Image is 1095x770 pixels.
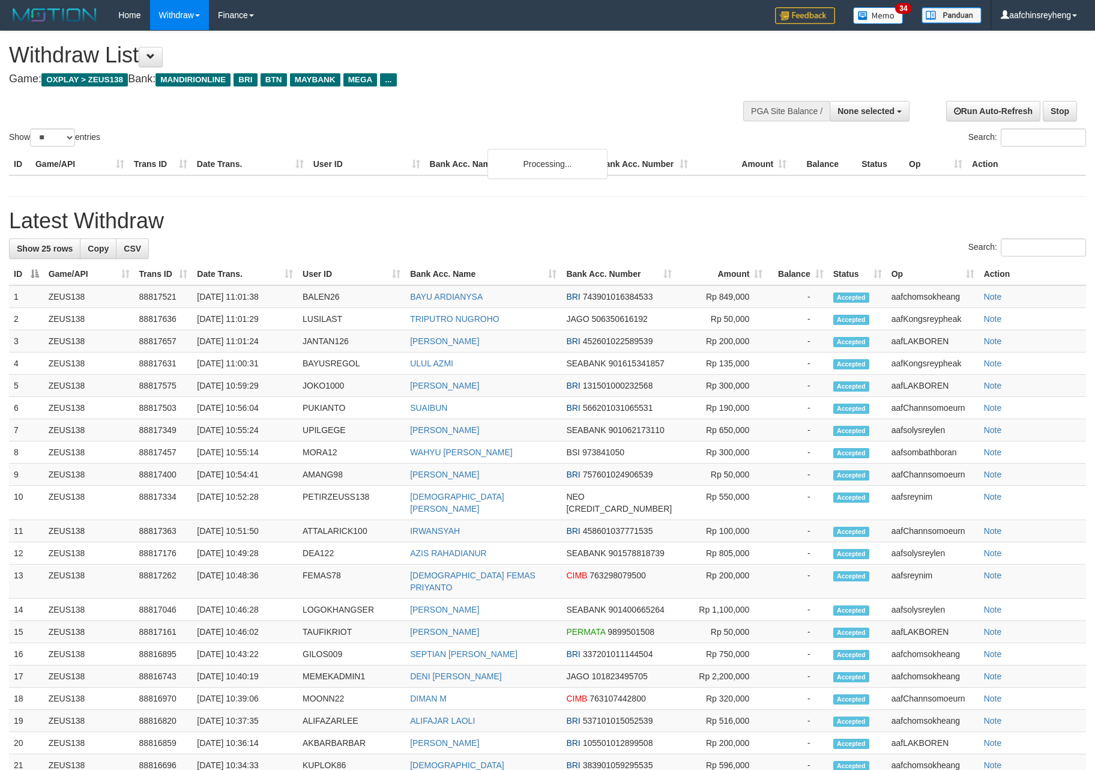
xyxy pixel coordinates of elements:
[298,263,405,285] th: User ID: activate to sort column ascending
[298,665,405,688] td: MEMEKADMIN1
[9,441,44,464] td: 8
[410,738,479,748] a: [PERSON_NAME]
[984,359,1002,368] a: Note
[566,492,584,502] span: NEO
[853,7,903,24] img: Button%20Memo.svg
[984,526,1002,536] a: Note
[677,542,767,565] td: Rp 805,000
[9,308,44,330] td: 2
[608,425,664,435] span: Copy 901062173110 to clipboard
[984,627,1002,637] a: Note
[44,419,134,441] td: ZEUS138
[887,397,979,419] td: aafChannsomoeurn
[1043,101,1077,121] a: Stop
[984,381,1002,390] a: Note
[298,464,405,486] td: AMANG98
[767,308,828,330] td: -
[9,353,44,375] td: 4
[743,101,830,121] div: PGA Site Balance /
[410,716,475,726] a: ALIFAJAR LAOLI
[9,129,100,147] label: Show entries
[380,73,396,86] span: ...
[561,263,677,285] th: Bank Acc. Number: activate to sort column ascending
[192,308,298,330] td: [DATE] 11:01:29
[155,73,231,86] span: MANDIRIONLINE
[134,441,193,464] td: 88817457
[44,542,134,565] td: ZEUS138
[129,153,192,175] th: Trans ID
[44,643,134,665] td: ZEUS138
[298,688,405,710] td: MOONN22
[1001,238,1086,256] input: Search:
[44,710,134,732] td: ZEUS138
[833,359,869,369] span: Accepted
[298,520,405,542] td: ATTALARICK100
[677,397,767,419] td: Rp 190,000
[677,285,767,308] td: Rp 849,000
[693,153,791,175] th: Amount
[608,359,664,368] span: Copy 901615341857 to clipboard
[124,244,141,253] span: CSV
[290,73,340,86] span: MAYBANK
[830,101,909,121] button: None selected
[192,688,298,710] td: [DATE] 10:39:06
[677,599,767,621] td: Rp 1,100,000
[192,520,298,542] td: [DATE] 10:51:50
[234,73,257,86] span: BRI
[677,375,767,397] td: Rp 300,000
[887,643,979,665] td: aafchomsokheang
[192,375,298,397] td: [DATE] 10:59:29
[487,149,608,179] div: Processing...
[298,330,405,353] td: JANTAN126
[887,665,979,688] td: aafchomsokheang
[590,571,645,580] span: Copy 763298079500 to clipboard
[192,565,298,599] td: [DATE] 10:48:36
[984,716,1002,726] a: Note
[192,542,298,565] td: [DATE] 10:49:28
[410,571,535,592] a: [DEMOGRAPHIC_DATA] FEMAS PRIYANTO
[984,470,1002,479] a: Note
[44,285,134,308] td: ZEUS138
[677,665,767,688] td: Rp 2,200,000
[887,486,979,520] td: aafsreynim
[922,7,982,23] img: panduan.png
[608,627,654,637] span: Copy 9899501508 to clipboard
[837,106,894,116] span: None selected
[608,548,664,558] span: Copy 901578818739 to clipboard
[566,470,580,479] span: BRI
[984,447,1002,457] a: Note
[767,599,828,621] td: -
[984,649,1002,659] a: Note
[887,308,979,330] td: aafKongsreypheak
[44,464,134,486] td: ZEUS138
[608,605,664,614] span: Copy 901400665264 to clipboard
[767,330,828,353] td: -
[44,565,134,599] td: ZEUS138
[767,353,828,375] td: -
[44,441,134,464] td: ZEUS138
[984,492,1002,502] a: Note
[410,470,479,479] a: [PERSON_NAME]
[410,425,479,435] a: [PERSON_NAME]
[410,627,479,637] a: [PERSON_NAME]
[134,397,193,419] td: 88817503
[30,129,75,147] select: Showentries
[566,403,580,413] span: BRI
[767,375,828,397] td: -
[979,263,1086,285] th: Action
[134,688,193,710] td: 88816970
[298,542,405,565] td: DEA122
[9,6,100,24] img: MOTION_logo.png
[833,493,869,503] span: Accepted
[677,565,767,599] td: Rp 200,000
[134,643,193,665] td: 88816895
[583,470,653,479] span: Copy 757601024906539 to clipboard
[9,375,44,397] td: 5
[984,548,1002,558] a: Note
[833,315,869,325] span: Accepted
[677,688,767,710] td: Rp 320,000
[677,520,767,542] td: Rp 100,000
[44,263,134,285] th: Game/API: activate to sort column ascending
[566,649,580,659] span: BRI
[9,599,44,621] td: 14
